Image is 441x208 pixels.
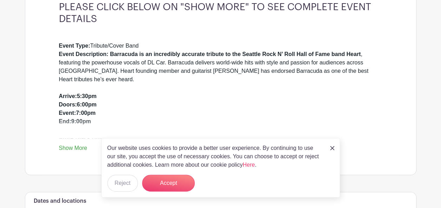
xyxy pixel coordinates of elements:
[59,1,382,25] h3: PLEASE CLICK BELOW ON "SHOW MORE" TO SEE COMPLETE EVENT DETAILS
[107,175,138,192] button: Reject
[330,146,334,150] img: close_button-5f87c8562297e5c2d7936805f587ecaba9071eb48480494691a3f1689db116b3.svg
[59,93,114,141] strong: Arrive:5:30pm Doors:6:00pm Event:7:00pm End:9:00pm Attire:Black Uniform
[107,144,323,169] p: Our website uses cookies to provide a better user experience. By continuing to use our site, you ...
[34,198,86,204] h6: Dates and locations
[59,42,382,151] div: Tribute/Cover Band , featuring the powerhouse vocals of DL Car. Barracuda delivers world-wide hit...
[243,162,255,168] a: Here
[142,175,195,192] button: Accept
[59,51,361,57] strong: Event Description: Barracuda is an incredibly accurate tribute to the Seattle Rock N’ Roll Hall o...
[59,145,87,154] a: Show More
[59,43,91,49] strong: Event Type:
